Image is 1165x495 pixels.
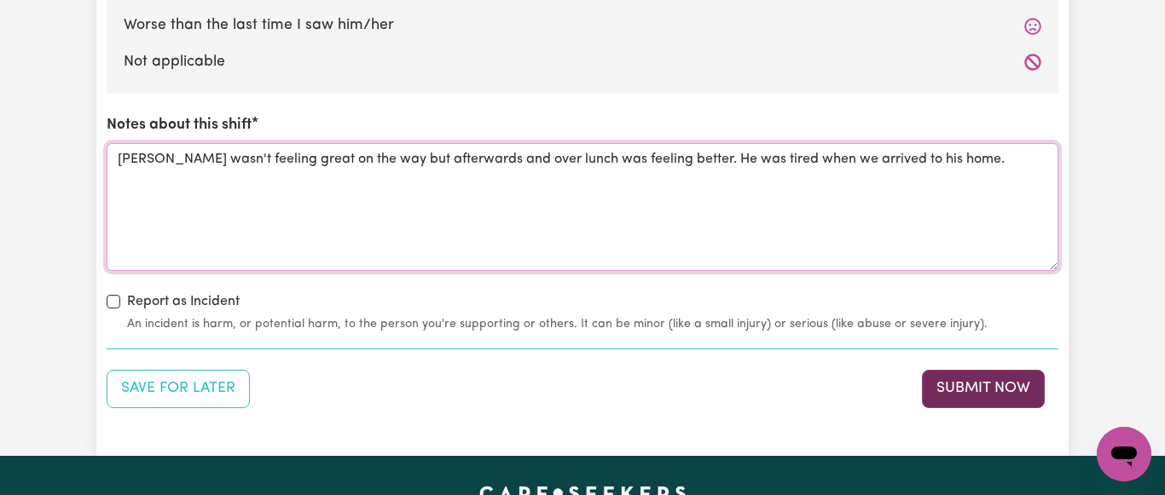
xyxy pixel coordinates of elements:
[1097,427,1151,481] iframe: Button to launch messaging window
[127,315,1058,333] small: An incident is harm, or potential harm, to the person you're supporting or others. It can be mino...
[124,14,1041,37] label: Worse than the last time I saw him/her
[107,143,1058,271] textarea: [PERSON_NAME] wasn't feeling great on the way but afterwards and over lunch was feeling better. H...
[127,291,240,312] label: Report as Incident
[922,370,1045,407] button: Submit your job report
[107,370,250,407] button: Save your job report
[107,114,252,136] label: Notes about this shift
[124,51,1041,73] label: Not applicable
